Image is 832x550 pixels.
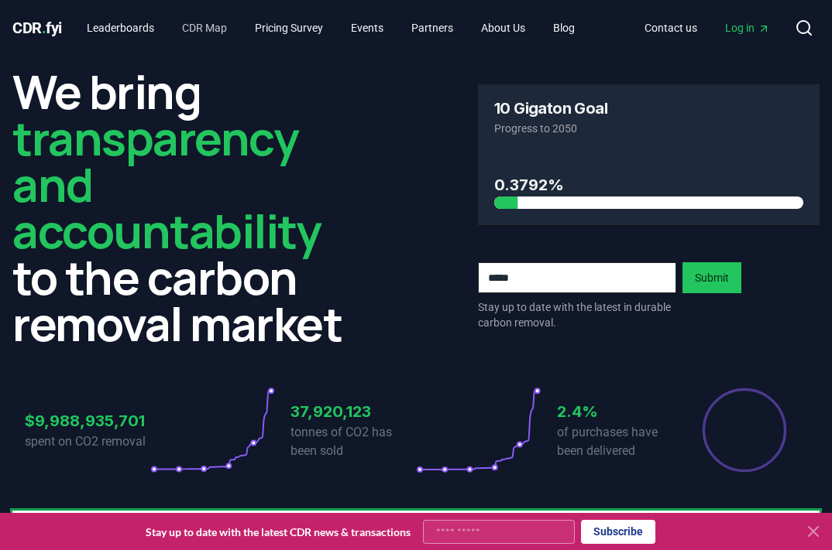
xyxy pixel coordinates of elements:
a: Contact us [632,14,710,42]
p: spent on CO2 removal [25,432,150,451]
p: tonnes of CO2 has been sold [291,423,416,460]
a: Blog [541,14,587,42]
h3: 10 Gigaton Goal [494,101,607,116]
button: Submit [682,262,741,293]
h3: $9,988,935,701 [25,409,150,432]
a: About Us [469,14,538,42]
a: Pricing Survey [242,14,335,42]
h3: 2.4% [557,400,682,423]
a: CDR Map [170,14,239,42]
p: Stay up to date with the latest in durable carbon removal. [478,299,676,330]
h3: 0.3792% [494,173,803,196]
a: Events [339,14,396,42]
a: Leaderboards [74,14,167,42]
nav: Main [632,14,782,42]
span: CDR fyi [12,19,62,37]
span: transparency and accountability [12,106,321,262]
a: CDR.fyi [12,17,62,39]
a: Log in [713,14,782,42]
p: Progress to 2050 [494,121,803,136]
a: Partners [399,14,466,42]
nav: Main [74,14,587,42]
p: of purchases have been delivered [557,423,682,460]
span: Log in [725,20,770,36]
span: . [42,19,46,37]
h3: 37,920,123 [291,400,416,423]
div: Percentage of sales delivered [701,387,788,473]
h2: We bring to the carbon removal market [12,68,354,347]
